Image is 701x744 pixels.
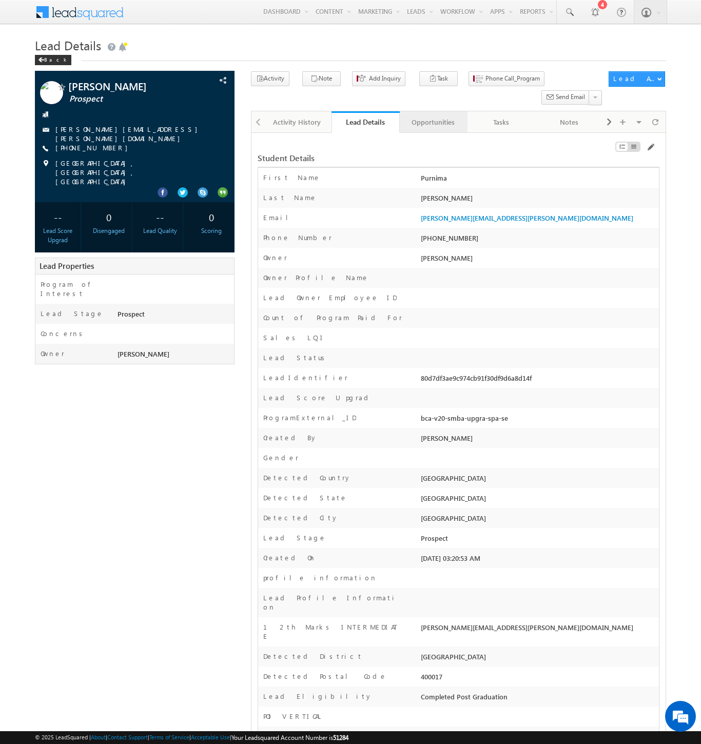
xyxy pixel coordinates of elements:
[418,193,659,207] div: [PERSON_NAME]
[263,273,369,282] label: Owner Profile Name
[263,453,299,462] label: Gender
[263,553,316,562] label: Created On
[263,393,372,402] label: Lead Score Upgrad
[263,593,403,612] label: Lead Profile Information
[140,207,181,226] div: --
[41,329,86,338] label: Concerns
[55,159,216,186] span: [GEOGRAPHIC_DATA], [GEOGRAPHIC_DATA], [GEOGRAPHIC_DATA]
[35,55,71,65] div: Back
[302,71,341,86] button: Note
[263,233,332,242] label: Phone Number
[476,116,526,128] div: Tasks
[191,734,230,740] a: Acceptable Use
[53,54,172,67] div: Chat with us now
[332,111,399,133] a: Lead Details
[263,193,317,202] label: Last Name
[556,92,585,102] span: Send Email
[40,261,94,271] span: Lead Properties
[89,226,129,236] div: Disengaged
[272,116,322,128] div: Activity History
[263,712,323,721] label: POI VERTICAL
[418,473,659,487] div: [GEOGRAPHIC_DATA]
[37,207,78,226] div: --
[115,309,234,323] div: Prospect
[118,349,169,358] span: [PERSON_NAME]
[55,125,203,143] a: [PERSON_NAME][EMAIL_ADDRESS][PERSON_NAME][DOMAIN_NAME]
[263,213,296,222] label: Email
[263,253,287,262] label: Owner
[149,734,189,740] a: Terms of Service
[263,473,352,482] label: Detected Country
[418,513,659,527] div: [GEOGRAPHIC_DATA]
[263,373,348,382] label: LeadIdentifier
[418,433,659,447] div: [PERSON_NAME]
[35,54,76,63] a: Back
[263,313,402,322] label: Count of Program Paid For
[263,493,347,502] label: Detected State
[400,111,468,133] a: Opportunities
[468,111,535,133] a: Tasks
[69,94,192,104] span: Prospect
[263,573,377,582] label: profile information
[17,54,43,67] img: d_60004797649_company_0_60004797649
[41,349,65,358] label: Owner
[263,293,397,302] label: Lead Owner Employee ID
[251,71,289,86] button: Activity
[541,90,590,105] button: Send Email
[418,672,659,686] div: 400017
[418,173,659,187] div: Purnima
[168,5,193,30] div: Minimize live chat window
[263,672,387,681] label: Detected Postal Code
[418,533,659,547] div: Prospect
[263,333,326,342] label: Sales LQI
[613,74,657,83] div: Lead Actions
[418,622,659,637] div: [PERSON_NAME][EMAIL_ADDRESS][PERSON_NAME][DOMAIN_NAME]
[41,280,107,298] label: Program of Interest
[263,533,326,542] label: Lead Stage
[352,71,405,86] button: Add Inquiry
[263,622,403,641] label: 12th Marks INTERMEDIATE
[35,37,101,53] span: Lead Details
[543,116,594,128] div: Notes
[263,692,373,701] label: Lead Eligibility
[41,309,104,318] label: Lead Stage
[68,81,191,91] span: [PERSON_NAME]
[418,373,659,387] div: 80d7df3ae9c974cb91f30df9d6a8d14f
[263,652,363,661] label: Detected District
[535,111,603,133] a: Notes
[418,553,659,567] div: [DATE] 03:20:53 AM
[40,81,63,108] img: Profile photo
[418,493,659,507] div: [GEOGRAPHIC_DATA]
[421,253,473,262] span: [PERSON_NAME]
[485,74,540,83] span: Phone Call_Program
[91,734,106,740] a: About
[13,95,187,307] textarea: Type your message and hit 'Enter'
[191,226,231,236] div: Scoring
[333,734,348,741] span: 51284
[469,71,544,86] button: Phone Call_Program
[263,413,356,422] label: ProgramExternal_ID
[263,353,328,362] label: Lead Status
[140,226,181,236] div: Lead Quality
[418,692,659,706] div: Completed Post Graduation
[263,433,318,442] label: Created By
[107,734,148,740] a: Contact Support
[89,207,129,226] div: 0
[35,733,348,742] span: © 2025 LeadSquared | | | | |
[408,116,458,128] div: Opportunities
[264,111,332,133] a: Activity History
[231,734,348,741] span: Your Leadsquared Account Number is
[55,143,133,153] span: [PHONE_NUMBER]
[339,117,392,127] div: Lead Details
[369,74,401,83] span: Add Inquiry
[258,153,522,163] div: Student Details
[419,71,458,86] button: Task
[421,213,633,222] a: [PERSON_NAME][EMAIL_ADDRESS][PERSON_NAME][DOMAIN_NAME]
[418,233,659,247] div: [PHONE_NUMBER]
[191,207,231,226] div: 0
[140,316,186,330] em: Start Chat
[263,513,339,522] label: Detected City
[418,652,659,666] div: [GEOGRAPHIC_DATA]
[37,226,78,245] div: Lead Score Upgrad
[609,71,665,87] button: Lead Actions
